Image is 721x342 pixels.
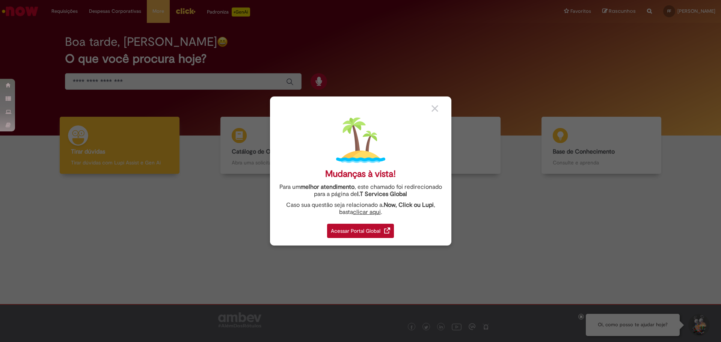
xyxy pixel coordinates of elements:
a: I.T Services Global [357,186,407,198]
div: Mudanças à vista! [325,169,396,179]
div: Caso sua questão seja relacionado a , basta . [276,202,446,216]
div: Acessar Portal Global [327,224,394,238]
strong: melhor atendimento [300,183,354,191]
img: island.png [336,116,385,165]
div: Para um , este chamado foi redirecionado para a página de [276,184,446,198]
strong: .Now, Click ou Lupi [382,201,434,209]
a: Acessar Portal Global [327,220,394,238]
img: close_button_grey.png [431,105,438,112]
a: clicar aqui [353,204,381,216]
img: redirect_link.png [384,227,390,234]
